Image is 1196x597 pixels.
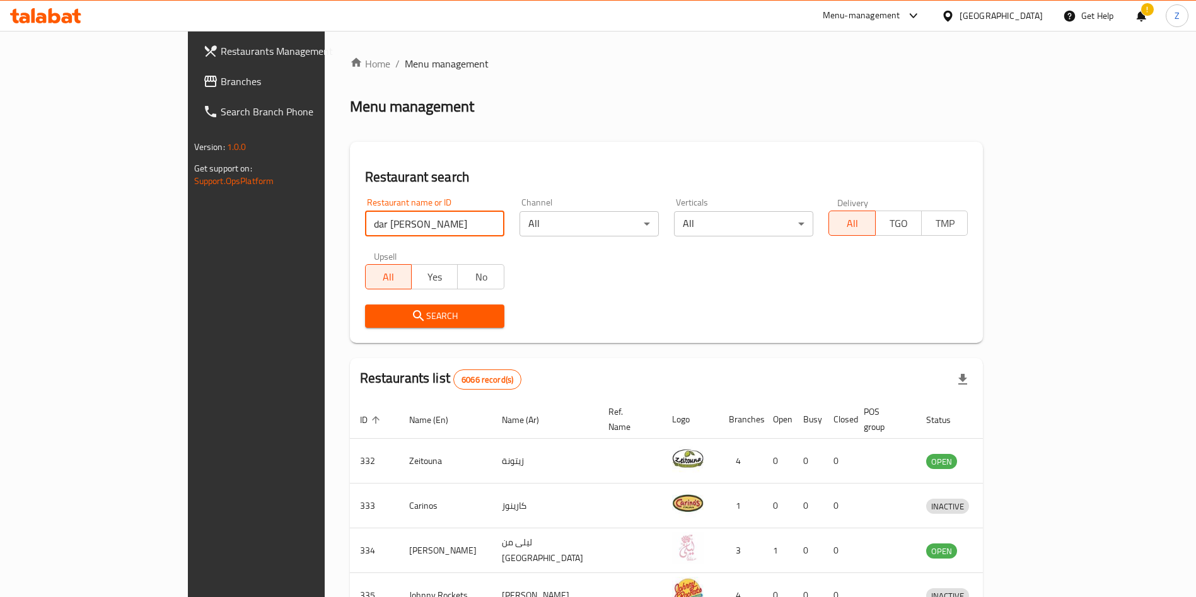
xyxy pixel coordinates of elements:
[823,400,854,439] th: Closed
[365,304,504,328] button: Search
[193,36,388,66] a: Restaurants Management
[875,211,922,236] button: TGO
[360,369,522,390] h2: Restaurants list
[463,268,499,286] span: No
[926,499,969,514] span: INACTIVE
[411,264,458,289] button: Yes
[194,160,252,177] span: Get support on:
[926,544,957,559] span: OPEN
[350,56,984,71] nav: breadcrumb
[662,400,719,439] th: Logo
[719,439,763,484] td: 4
[375,308,494,324] span: Search
[492,484,598,528] td: كارينوز
[194,139,225,155] span: Version:
[360,412,384,427] span: ID
[823,528,854,573] td: 0
[608,404,647,434] span: Ref. Name
[672,487,704,519] img: Carinos
[793,400,823,439] th: Busy
[194,173,274,189] a: Support.OpsPlatform
[674,211,813,236] div: All
[672,443,704,474] img: Zeitouna
[365,168,968,187] h2: Restaurant search
[837,198,869,207] label: Delivery
[927,214,963,233] span: TMP
[1175,9,1180,23] span: Z
[502,412,555,427] span: Name (Ar)
[365,211,504,236] input: Search for restaurant name or ID..
[221,74,378,89] span: Branches
[520,211,659,236] div: All
[492,439,598,484] td: زيتونة
[395,56,400,71] li: /
[881,214,917,233] span: TGO
[719,484,763,528] td: 1
[793,484,823,528] td: 0
[193,96,388,127] a: Search Branch Phone
[371,268,407,286] span: All
[350,96,474,117] h2: Menu management
[763,484,793,528] td: 0
[399,528,492,573] td: [PERSON_NAME]
[492,528,598,573] td: ليلى من [GEOGRAPHIC_DATA]
[926,455,957,469] span: OPEN
[453,369,521,390] div: Total records count
[823,8,900,23] div: Menu-management
[926,412,967,427] span: Status
[454,374,521,386] span: 6066 record(s)
[399,439,492,484] td: Zeitouna
[763,528,793,573] td: 1
[823,439,854,484] td: 0
[221,104,378,119] span: Search Branch Phone
[227,139,247,155] span: 1.0.0
[672,532,704,564] img: Leila Min Lebnan
[365,264,412,289] button: All
[374,252,397,260] label: Upsell
[960,9,1043,23] div: [GEOGRAPHIC_DATA]
[834,214,870,233] span: All
[948,364,978,395] div: Export file
[926,543,957,559] div: OPEN
[221,43,378,59] span: Restaurants Management
[763,400,793,439] th: Open
[921,211,968,236] button: TMP
[399,484,492,528] td: Carinos
[823,484,854,528] td: 0
[719,528,763,573] td: 3
[864,404,901,434] span: POS group
[719,400,763,439] th: Branches
[793,528,823,573] td: 0
[828,211,875,236] button: All
[409,412,465,427] span: Name (En)
[793,439,823,484] td: 0
[405,56,489,71] span: Menu management
[457,264,504,289] button: No
[193,66,388,96] a: Branches
[763,439,793,484] td: 0
[417,268,453,286] span: Yes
